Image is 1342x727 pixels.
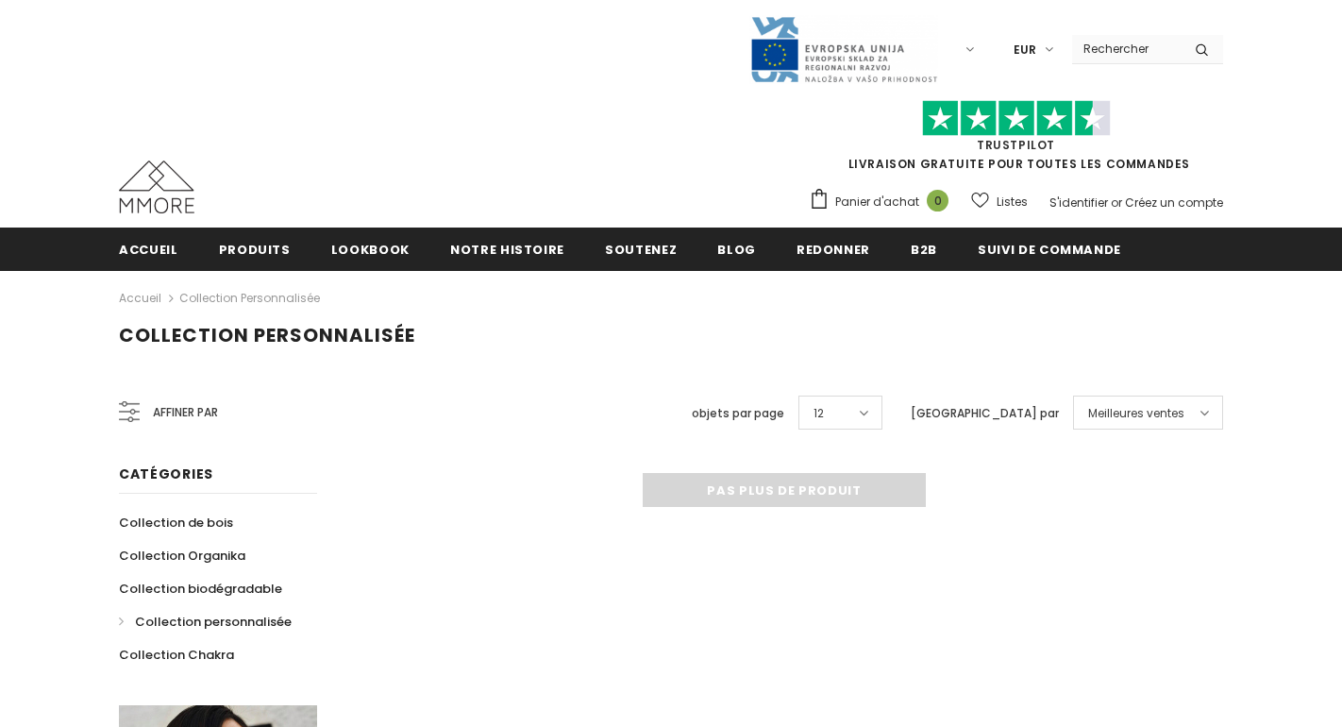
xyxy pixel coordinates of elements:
span: Collection personnalisée [135,613,292,631]
a: Collection personnalisée [119,605,292,638]
a: Collection personnalisée [179,290,320,306]
span: Catégories [119,465,213,483]
span: EUR [1014,41,1036,59]
a: Javni Razpis [749,41,938,57]
a: Lookbook [331,228,410,270]
span: Collection biodégradable [119,580,282,598]
span: Lookbook [331,241,410,259]
input: Search Site [1072,35,1181,62]
span: Collection Chakra [119,646,234,664]
a: Accueil [119,287,161,310]
span: Collection personnalisée [119,322,415,348]
span: Redonner [797,241,870,259]
a: TrustPilot [977,137,1055,153]
a: Listes [971,185,1028,218]
span: Blog [717,241,756,259]
a: soutenez [605,228,677,270]
span: Panier d'achat [835,193,919,211]
span: 0 [927,190,948,211]
span: Notre histoire [450,241,564,259]
span: 12 [814,404,824,423]
a: Collection Organika [119,539,245,572]
a: Accueil [119,228,178,270]
label: objets par page [692,404,784,423]
img: Faites confiance aux étoiles pilotes [922,100,1111,137]
a: Collection Chakra [119,638,234,671]
img: Cas MMORE [119,161,194,213]
a: Suivi de commande [978,228,1121,270]
a: B2B [911,228,937,270]
a: Notre histoire [450,228,564,270]
span: Listes [997,193,1028,211]
a: Blog [717,228,756,270]
span: LIVRAISON GRATUITE POUR TOUTES LES COMMANDES [809,109,1223,172]
a: Collection de bois [119,506,233,539]
span: Produits [219,241,291,259]
img: Javni Razpis [749,15,938,84]
span: Meilleures ventes [1088,404,1184,423]
a: Redonner [797,228,870,270]
a: Collection biodégradable [119,572,282,605]
span: Suivi de commande [978,241,1121,259]
a: Panier d'achat 0 [809,188,958,216]
span: Collection de bois [119,514,233,532]
span: or [1111,194,1122,211]
label: [GEOGRAPHIC_DATA] par [911,404,1059,423]
a: S'identifier [1049,194,1108,211]
a: Produits [219,228,291,270]
span: Collection Organika [119,547,245,565]
a: Créez un compte [1125,194,1223,211]
span: Affiner par [153,402,218,423]
span: B2B [911,241,937,259]
span: soutenez [605,241,677,259]
span: Accueil [119,241,178,259]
